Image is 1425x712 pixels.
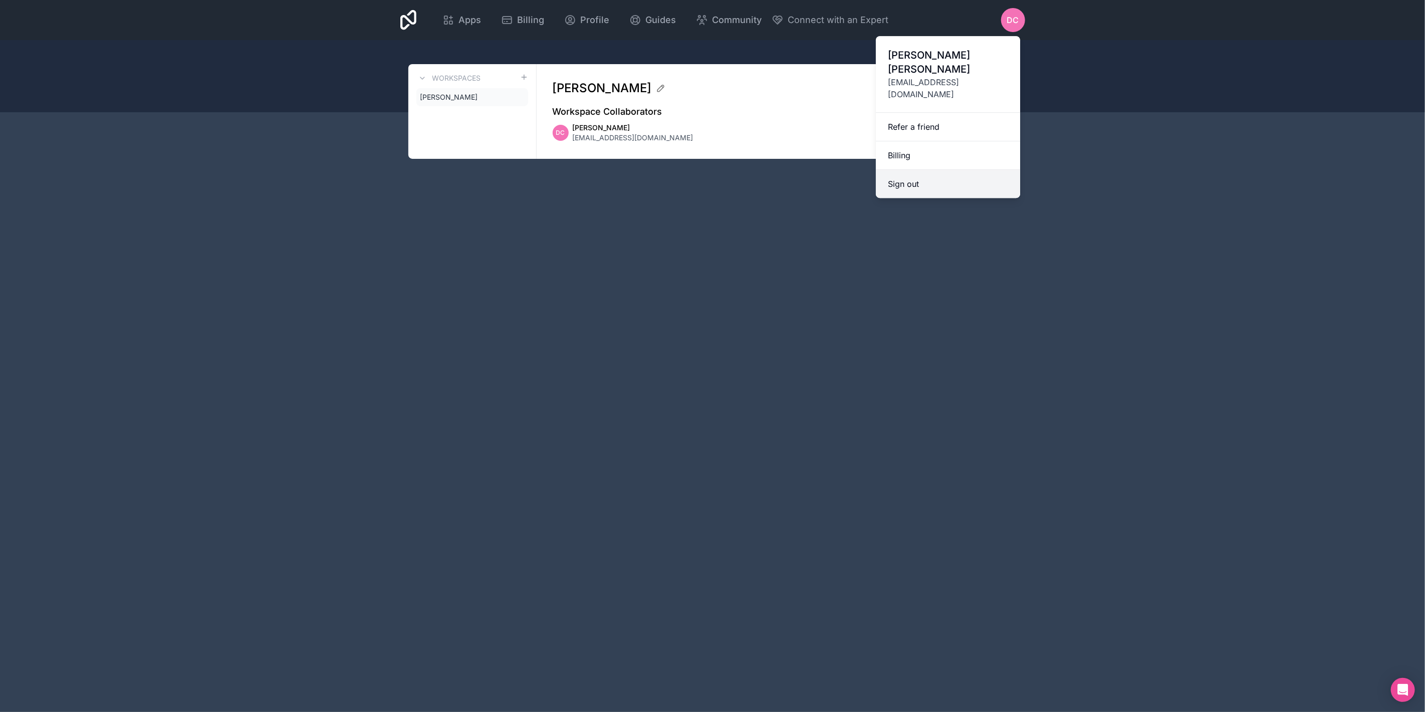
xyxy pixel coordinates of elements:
[573,123,693,133] span: [PERSON_NAME]
[416,72,481,84] a: Workspaces
[621,9,684,31] a: Guides
[645,13,676,27] span: Guides
[458,13,481,27] span: Apps
[1007,14,1019,26] span: DC
[1391,678,1415,702] div: Open Intercom Messenger
[517,13,544,27] span: Billing
[772,13,888,27] button: Connect with an Expert
[788,13,888,27] span: Connect with an Expert
[553,105,662,119] h2: Workspace Collaborators
[712,13,762,27] span: Community
[553,80,652,96] span: [PERSON_NAME]
[876,170,1020,198] button: Sign out
[573,133,693,143] span: [EMAIL_ADDRESS][DOMAIN_NAME]
[888,76,1008,100] span: [EMAIL_ADDRESS][DOMAIN_NAME]
[580,13,609,27] span: Profile
[888,48,1008,76] span: [PERSON_NAME] [PERSON_NAME]
[434,9,489,31] a: Apps
[688,9,770,31] a: Community
[556,9,617,31] a: Profile
[876,141,1020,170] a: Billing
[416,88,528,106] a: [PERSON_NAME]
[876,113,1020,141] a: Refer a friend
[420,92,478,102] span: [PERSON_NAME]
[556,129,565,137] span: DC
[432,73,481,83] h3: Workspaces
[493,9,552,31] a: Billing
